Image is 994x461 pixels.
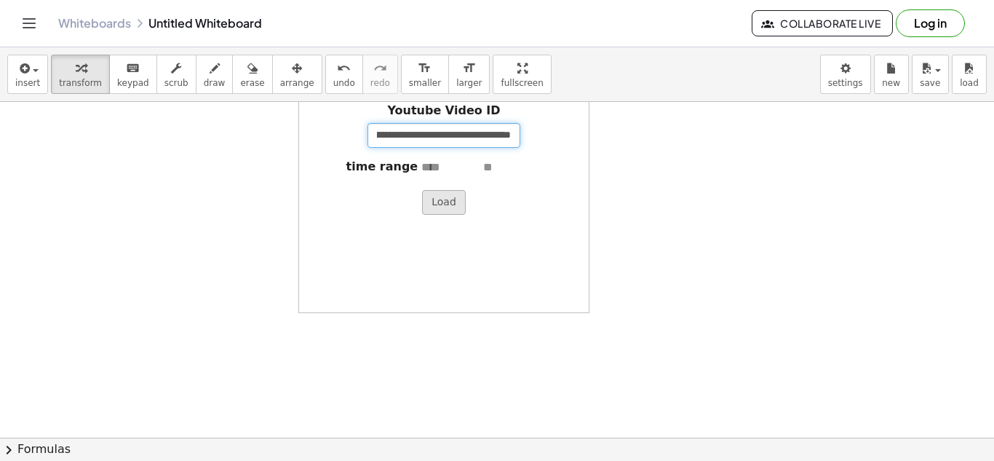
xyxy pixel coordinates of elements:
span: save [920,78,940,88]
button: undoundo [325,55,363,94]
label: Youtube Video ID [387,103,500,119]
span: load [960,78,979,88]
span: fullscreen [501,78,543,88]
button: format_sizesmaller [401,55,449,94]
button: Log in [896,9,965,37]
span: scrub [164,78,188,88]
button: keyboardkeypad [109,55,157,94]
button: erase [232,55,272,94]
i: keyboard [126,60,140,77]
button: redoredo [362,55,398,94]
span: erase [240,78,264,88]
span: undo [333,78,355,88]
button: load [952,55,987,94]
button: save [912,55,949,94]
iframe: To enrich screen reader interactions, please activate Accessibility in Grammarly extension settings [5,93,296,312]
span: transform [59,78,102,88]
button: transform [51,55,110,94]
button: Collaborate Live [752,10,893,36]
button: Toggle navigation [17,12,41,35]
span: redo [370,78,390,88]
button: arrange [272,55,322,94]
button: Load [422,190,466,215]
i: undo [337,60,351,77]
i: format_size [418,60,432,77]
span: keypad [117,78,149,88]
button: new [874,55,909,94]
span: insert [15,78,40,88]
span: Collaborate Live [764,17,880,30]
button: format_sizelarger [448,55,490,94]
button: fullscreen [493,55,551,94]
a: Whiteboards [58,16,131,31]
button: insert [7,55,48,94]
button: draw [196,55,234,94]
span: settings [828,78,863,88]
span: arrange [280,78,314,88]
i: format_size [462,60,476,77]
label: time range [346,159,418,176]
button: settings [820,55,871,94]
span: smaller [409,78,441,88]
span: new [882,78,900,88]
i: redo [373,60,387,77]
button: scrub [156,55,196,94]
span: larger [456,78,482,88]
span: draw [204,78,226,88]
